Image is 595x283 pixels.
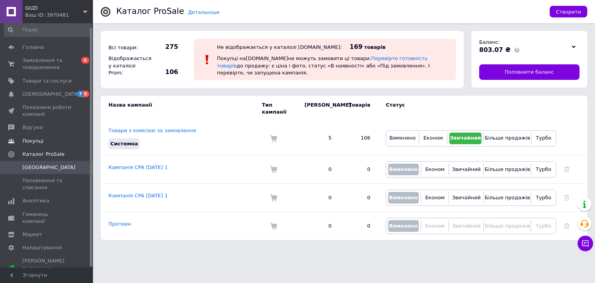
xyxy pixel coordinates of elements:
[339,121,378,155] td: 106
[505,69,554,76] span: Поповнити баланс
[423,164,447,175] button: Економ
[452,166,481,172] span: Звичайний
[449,133,482,144] button: Звичайний
[388,133,417,144] button: Вимкнено
[485,135,530,141] span: Більше продажів
[479,64,580,80] a: Поповнити баланс
[270,222,277,230] img: Комісія за замовлення
[564,223,569,229] a: Видалити
[81,57,89,64] span: 6
[297,96,339,121] td: [PERSON_NAME]
[486,133,529,144] button: Більше продажів
[188,9,220,15] a: Детальніше
[452,195,481,200] span: Звичайний
[378,96,556,121] td: Статус
[578,236,593,251] button: Чат з покупцем
[389,223,418,229] span: Вимкнено
[425,166,445,172] span: Економ
[297,212,339,240] td: 0
[451,220,482,232] button: Звичайний
[262,96,297,121] td: Тип кампанії
[22,124,43,131] span: Відгуки
[77,91,83,97] span: 7
[107,42,149,53] div: Всі товари:
[22,91,80,98] span: [DEMOGRAPHIC_DATA]
[217,44,342,50] div: Не відображається у каталозі [DOMAIN_NAME]:
[536,223,551,229] span: Турбо
[297,183,339,212] td: 0
[485,195,530,200] span: Більше продажів
[108,221,131,227] a: Протеин
[486,192,529,204] button: Більше продажів
[22,257,72,279] span: [PERSON_NAME] та рахунки
[423,220,447,232] button: Економ
[364,44,385,50] span: товарів
[270,194,277,202] img: Комісія за замовлення
[486,220,529,232] button: Більше продажів
[22,164,76,171] span: [GEOGRAPHIC_DATA]
[25,5,83,12] span: GUZI
[4,23,91,37] input: Пошук
[389,195,418,200] span: Вимкнено
[201,54,213,66] img: :exclamation:
[388,192,419,204] button: Вимкнено
[83,91,89,97] span: 5
[485,223,530,229] span: Більше продажів
[536,166,551,172] span: Турбо
[22,244,62,251] span: Налаштування
[297,121,339,155] td: 5
[564,166,569,172] a: Видалити
[486,164,529,175] button: Більше продажів
[479,46,511,53] span: 803.07 ₴
[108,128,196,133] a: Товари з комісією за замовлення
[533,133,554,144] button: Турбо
[451,164,482,175] button: Звичайний
[22,197,49,204] span: Аналітика
[339,96,378,121] td: Товарів
[108,193,168,198] a: Кампанія CPA [DATE] 1
[550,6,587,17] button: Створити
[533,192,554,204] button: Турбо
[388,164,419,175] button: Вимкнено
[425,195,445,200] span: Економ
[101,96,262,121] td: Назва кампанії
[350,43,363,50] span: 169
[450,135,481,141] span: Звичайний
[479,39,500,45] span: Баланс:
[485,166,530,172] span: Більше продажів
[22,151,64,158] span: Каталог ProSale
[22,57,72,71] span: Замовлення та повідомлення
[536,195,551,200] span: Турбо
[533,164,554,175] button: Турбо
[421,133,445,144] button: Економ
[107,53,149,78] div: Відображається у каталозі Prom:
[533,220,554,232] button: Турбо
[451,192,482,204] button: Звичайний
[22,211,72,225] span: Гаманець компанії
[151,68,178,76] span: 106
[556,9,581,15] span: Створити
[425,223,445,229] span: Економ
[22,78,72,85] span: Товари та послуги
[423,135,443,141] span: Економ
[22,138,43,145] span: Покупці
[452,223,481,229] span: Звичайний
[270,166,277,173] img: Комісія за замовлення
[22,177,72,191] span: Поповнення та списання
[297,155,339,183] td: 0
[536,135,551,141] span: Турбо
[217,55,430,75] span: Покупці на [DOMAIN_NAME] не можуть замовити ці товари. до продажу: є ціна і фото, статус «В наявн...
[25,12,93,19] div: Ваш ID: 3970481
[339,155,378,183] td: 0
[339,212,378,240] td: 0
[389,166,418,172] span: Вимкнено
[110,141,138,147] span: Системна
[22,104,72,118] span: Показники роботи компанії
[22,44,44,51] span: Головна
[151,43,178,51] span: 275
[423,192,447,204] button: Економ
[388,220,419,232] button: Вимкнено
[270,135,277,142] img: Комісія за замовлення
[108,164,168,170] a: Кампанія CPA [DATE] 1
[217,55,428,68] a: Перевірте готовність товарів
